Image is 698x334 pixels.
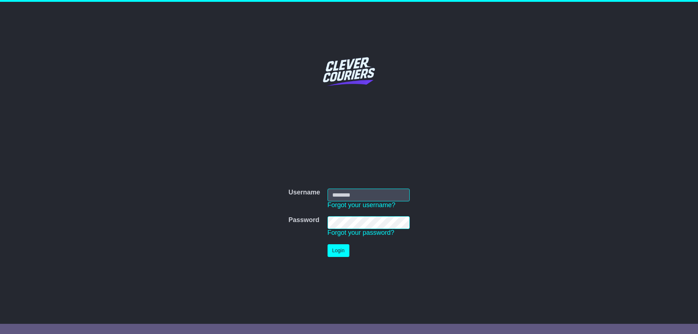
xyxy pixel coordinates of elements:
[328,229,394,236] a: Forgot your password?
[328,201,396,209] a: Forgot your username?
[318,40,380,102] img: Clever Couriers
[288,216,319,224] label: Password
[288,189,320,197] label: Username
[328,244,349,257] button: Login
